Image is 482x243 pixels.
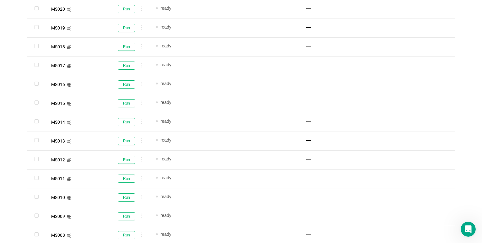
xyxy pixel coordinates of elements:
i: icon: windows [67,64,72,68]
span: — [306,175,311,181]
div: MS015 [51,101,65,105]
div: MS013 [51,139,65,143]
span: — [306,80,311,87]
div: MS019 [51,26,65,30]
button: Run [118,231,135,239]
button: Run [118,212,135,220]
i: icon: windows [67,139,72,144]
i: icon: windows [67,233,72,238]
button: Run [118,193,135,202]
i: icon: windows [67,214,72,219]
span: ready [160,24,171,30]
div: MS014 [51,120,65,124]
i: icon: windows [67,83,72,87]
button: Run [118,5,135,13]
i: icon: windows [67,177,72,181]
button: Run [118,24,135,32]
span: — [306,193,311,200]
button: Run [118,80,135,89]
div: MS011 [51,176,65,181]
div: MS012 [51,158,65,162]
span: ready [160,43,171,48]
span: — [306,118,311,125]
span: — [306,99,311,106]
iframe: Intercom live chat [461,222,476,237]
span: — [306,62,311,68]
i: icon: windows [67,7,72,12]
span: — [306,137,311,143]
span: ready [160,81,171,86]
button: Run [118,175,135,183]
i: icon: windows [67,120,72,125]
i: icon: windows [67,101,72,106]
span: ready [160,138,171,143]
span: — [306,5,311,12]
button: Run [118,137,135,145]
button: Run [118,99,135,107]
div: MS016 [51,82,65,87]
span: ready [160,232,171,237]
i: icon: windows [67,45,72,50]
i: icon: windows [67,196,72,200]
span: — [306,24,311,30]
span: — [306,156,311,162]
button: Run [118,62,135,70]
span: ready [160,6,171,11]
span: ready [160,156,171,161]
div: MS020 [51,7,65,11]
span: ready [160,213,171,218]
div: MS018 [51,45,65,49]
button: Run [118,43,135,51]
span: — [306,43,311,49]
span: ready [160,194,171,199]
span: ready [160,175,171,180]
i: icon: windows [67,26,72,31]
button: Run [118,156,135,164]
button: Run [118,118,135,126]
span: — [306,212,311,219]
span: — [306,231,311,238]
div: MS017 [51,63,65,68]
div: MS009 [51,214,65,219]
span: ready [160,100,171,105]
div: MS010 [51,195,65,200]
i: icon: windows [67,158,72,163]
span: ready [160,62,171,67]
div: MS008 [51,233,65,237]
span: ready [160,119,171,124]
